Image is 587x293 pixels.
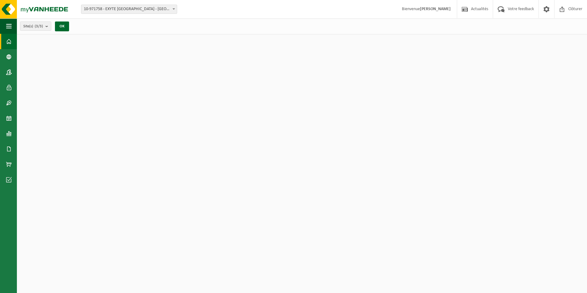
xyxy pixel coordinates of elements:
[81,5,177,14] span: 10-971758 - EXYTE FRANCE - AIX EN PROVENCE
[23,22,43,31] span: Site(s)
[20,21,51,31] button: Site(s)(3/3)
[35,24,43,28] count: (3/3)
[55,21,69,31] button: OK
[420,7,451,11] strong: [PERSON_NAME]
